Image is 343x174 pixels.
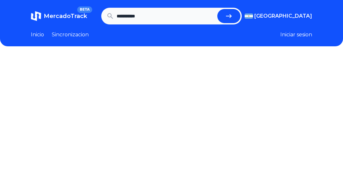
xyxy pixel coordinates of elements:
[245,12,312,20] button: [GEOGRAPHIC_DATA]
[52,31,89,39] a: Sincronizacion
[44,13,87,20] span: MercadoTrack
[245,14,253,19] img: Argentina
[77,6,92,13] span: BETA
[280,31,312,39] button: Iniciar sesion
[31,11,41,21] img: MercadoTrack
[31,31,44,39] a: Inicio
[31,11,87,21] a: MercadoTrackBETA
[254,12,312,20] span: [GEOGRAPHIC_DATA]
